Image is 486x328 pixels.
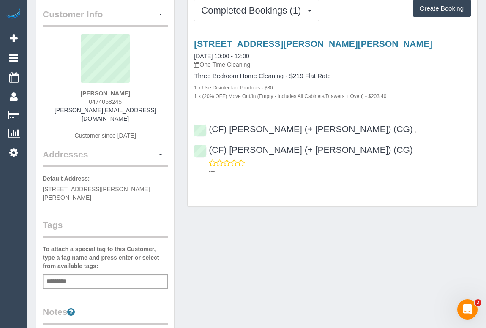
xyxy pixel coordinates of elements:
[43,245,168,270] label: To attach a special tag to this Customer, type a tag name and press enter or select from availabl...
[194,53,249,60] a: [DATE] 10:00 - 12:00
[43,8,168,27] legend: Customer Info
[89,98,122,105] span: 0474058245
[43,219,168,238] legend: Tags
[43,174,90,183] label: Default Address:
[80,90,130,97] strong: [PERSON_NAME]
[194,93,386,99] small: 1 x (20% OFF) Move Out/In (Empty - Includes All Cabinets/Drawers + Oven) - $203.40
[457,299,478,320] iframe: Intercom live chat
[194,39,432,49] a: [STREET_ADDRESS][PERSON_NAME][PERSON_NAME]
[5,8,22,20] img: Automaid Logo
[43,306,168,325] legend: Notes
[75,132,136,139] span: Customer since [DATE]
[201,5,305,16] span: Completed Bookings (1)
[55,107,156,122] a: [PERSON_NAME][EMAIL_ADDRESS][DOMAIN_NAME]
[194,60,471,69] p: One Time Cleaning
[194,73,471,80] h4: Three Bedroom Home Cleaning - $219 Flat Rate
[415,127,416,133] span: ,
[475,299,481,306] span: 2
[194,85,273,91] small: 1 x Use Disinfectant Products - $30
[209,167,471,176] p: ---
[194,124,412,134] a: (CF) [PERSON_NAME] (+ [PERSON_NAME]) (CG)
[194,145,412,155] a: (CF) [PERSON_NAME] (+ [PERSON_NAME]) (CG)
[43,186,150,201] span: [STREET_ADDRESS][PERSON_NAME][PERSON_NAME]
